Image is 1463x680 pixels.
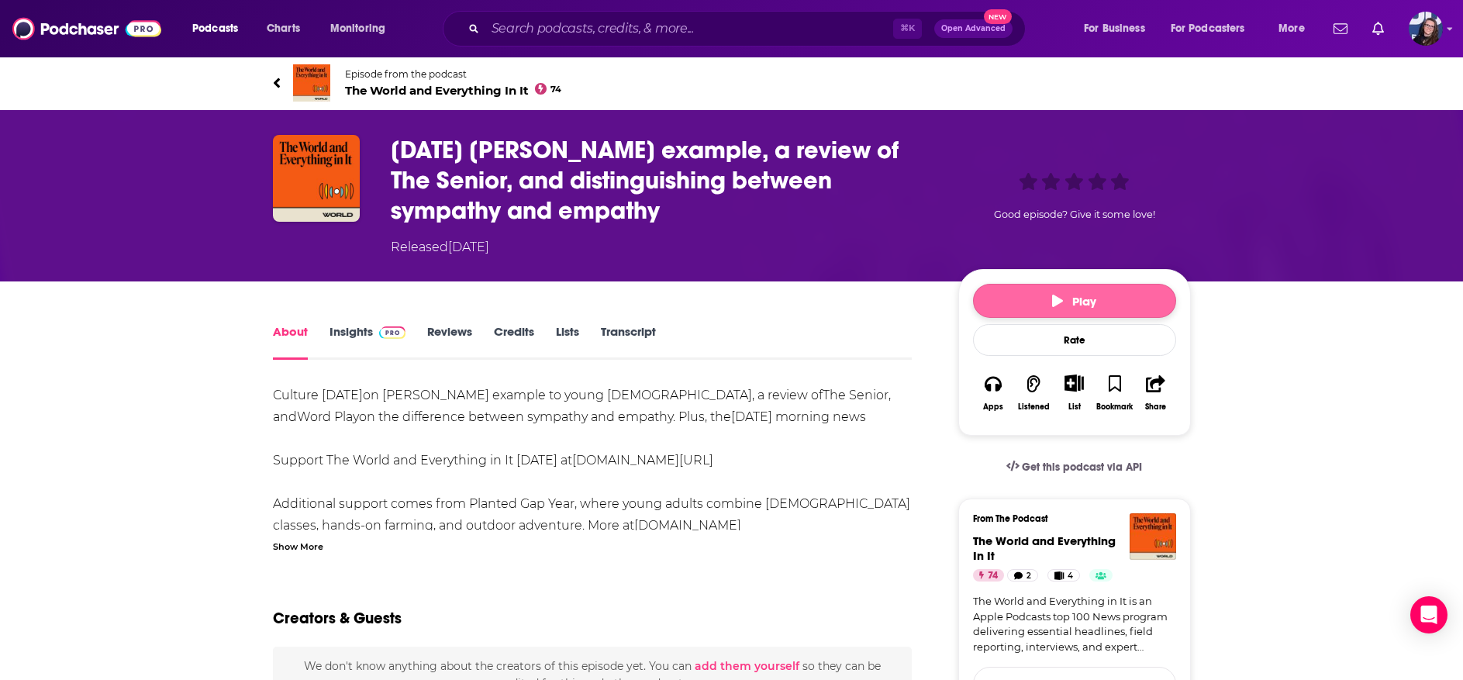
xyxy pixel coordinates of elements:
div: Show More ButtonList [1054,364,1094,421]
a: Lists [556,324,579,360]
a: 2 [1007,569,1038,582]
a: The World and Everything In It [973,533,1116,563]
a: Reviews [427,324,472,360]
h1: 9.19.25 Charlie Kirk’s example, a review of The Senior, and distinguishing between sympathy and e... [391,135,933,226]
button: Show profile menu [1409,12,1443,46]
span: The World and Everything In It [345,83,562,98]
a: About [273,324,308,360]
span: More [1278,18,1305,40]
input: Search podcasts, credits, & more... [485,16,893,41]
a: Transcript [601,324,656,360]
img: The World and Everything In It [1130,513,1176,560]
a: 4 [1047,569,1080,582]
a: Get this podcast via API [994,448,1155,486]
div: Released [DATE] [391,238,489,257]
button: Open AdvancedNew [934,19,1013,38]
span: For Business [1084,18,1145,40]
a: InsightsPodchaser Pro [330,324,406,360]
span: Logged in as CallieDaruk [1409,12,1443,46]
h3: From The Podcast [973,513,1164,524]
button: Show More Button [1058,375,1090,392]
button: add them yourself [695,660,799,672]
a: Charts [257,16,309,41]
a: The Senior [823,388,888,402]
span: Play [1052,294,1096,309]
img: Podchaser - Follow, Share and Rate Podcasts [12,14,161,43]
span: Episode from the podcast [345,68,562,80]
img: User Profile [1409,12,1443,46]
div: Bookmark [1096,402,1133,412]
h2: Creators & Guests [273,609,402,628]
div: Listened [1018,402,1050,412]
span: Charts [267,18,300,40]
span: Monitoring [330,18,385,40]
div: Rate [973,324,1176,356]
a: 74 [973,569,1004,582]
button: Share [1135,364,1175,421]
span: 4 [1068,568,1073,584]
a: Culture [DATE] [273,388,363,402]
button: open menu [319,16,405,41]
div: Open Intercom Messenger [1410,596,1447,633]
span: 2 [1027,568,1031,584]
div: Share [1145,402,1166,412]
button: Apps [973,364,1013,421]
img: The World and Everything In It [293,64,330,102]
a: [DOMAIN_NAME] [634,518,741,533]
div: Apps [983,402,1003,412]
div: List [1068,402,1081,412]
span: New [984,9,1012,24]
button: Bookmark [1095,364,1135,421]
div: on [PERSON_NAME] example to young [DEMOGRAPHIC_DATA], a review of , and on the difference between... [273,385,913,667]
span: ⌘ K [893,19,922,39]
button: open menu [1161,16,1268,41]
button: open menu [1268,16,1324,41]
a: The World and Everything in It is an Apple Podcasts top 100 News program delivering essential hea... [973,594,1176,654]
img: Podchaser Pro [379,326,406,339]
div: Search podcasts, credits, & more... [457,11,1040,47]
a: The World and Everything In ItEpisode from the podcastThe World and Everything In It74 [273,64,1191,102]
button: Play [973,284,1176,318]
button: Listened [1013,364,1054,421]
span: Podcasts [192,18,238,40]
button: open menu [1073,16,1165,41]
a: Show notifications dropdown [1327,16,1354,42]
span: Get this podcast via API [1022,461,1142,474]
span: For Podcasters [1171,18,1245,40]
a: Credits [494,324,534,360]
span: 74 [550,86,561,93]
a: [DOMAIN_NAME][URL] [572,453,713,468]
span: Good episode? Give it some love! [994,209,1155,220]
button: open menu [181,16,258,41]
img: 9.19.25 Charlie Kirk’s example, a review of The Senior, and distinguishing between sympathy and e... [273,135,360,222]
a: Show notifications dropdown [1366,16,1390,42]
a: Word Play [297,409,359,424]
span: 74 [988,568,998,584]
a: [DATE] morning news [731,409,866,424]
span: Open Advanced [941,25,1006,33]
